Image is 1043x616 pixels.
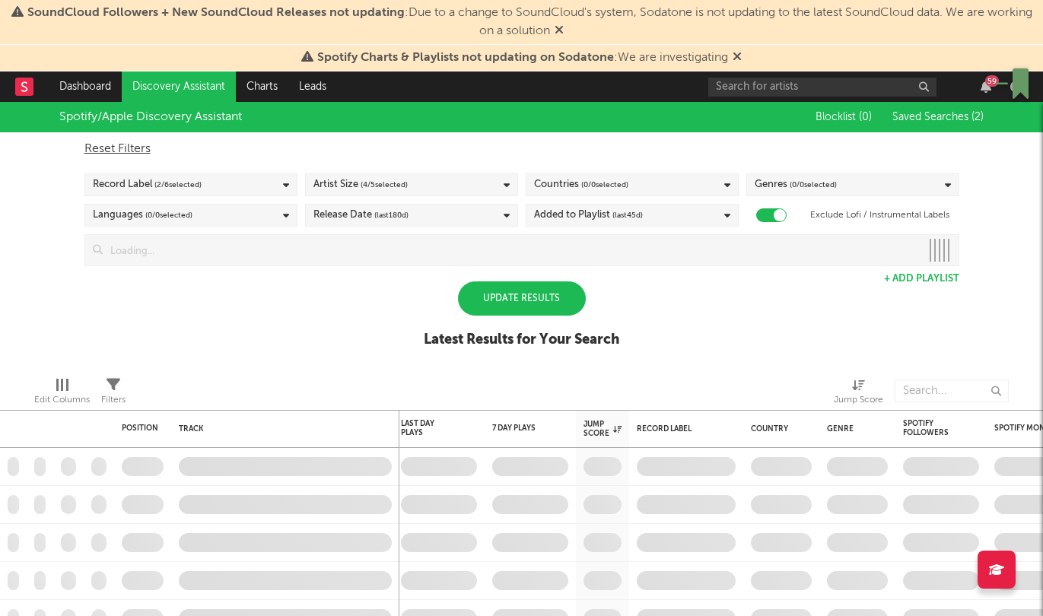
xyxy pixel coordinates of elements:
div: Filters [101,391,126,409]
div: Spotify Followers [903,419,956,437]
div: 7 Day Plays [492,424,545,433]
a: Dashboard [49,71,122,102]
span: Dismiss [555,25,564,37]
span: Saved Searches [892,112,984,122]
div: Artist Size [313,176,408,194]
div: Languages [93,206,192,224]
button: Saved Searches (2) [888,111,984,123]
a: Leads [288,71,337,102]
input: Loading... [103,235,921,265]
span: ( 2 / 6 selected) [154,176,202,194]
div: Update Results [458,281,586,316]
div: Track [179,424,384,433]
span: Spotify Charts & Playlists not updating on Sodatone [317,52,614,64]
a: Discovery Assistant [122,71,236,102]
input: Search... [895,379,1009,402]
label: Exclude Lofi / Instrumental Labels [810,206,949,224]
span: : We are investigating [317,52,728,64]
div: Edit Columns [34,372,90,416]
button: 59 [981,81,991,93]
input: Search for artists [708,78,936,97]
div: Country [751,424,804,433]
div: Genre [827,424,880,433]
span: ( 0 ) [859,112,872,122]
div: Latest Results for Your Search [424,331,619,349]
div: Last Day Plays [401,419,454,437]
span: SoundCloud Followers + New SoundCloud Releases not updating [27,7,405,19]
div: Release Date [313,206,409,224]
div: Genres [755,176,837,194]
div: Position [122,424,158,433]
div: Filters [101,372,126,416]
div: Reset Filters [84,140,959,158]
span: (last 180 d) [374,206,409,224]
span: ( 0 / 0 selected) [790,176,837,194]
span: : Due to a change to SoundCloud's system, Sodatone is not updating to the latest SoundCloud data.... [27,7,1032,37]
span: Blocklist [816,112,872,122]
div: Added to Playlist [534,206,643,224]
button: + Add Playlist [884,274,959,284]
div: Jump Score [834,372,883,416]
div: Spotify/Apple Discovery Assistant [59,108,242,126]
span: Dismiss [733,52,742,64]
div: Record Label [93,176,202,194]
span: ( 0 / 0 selected) [145,206,192,224]
div: Edit Columns [34,391,90,409]
div: Jump Score [584,420,622,438]
div: 59 [985,75,999,87]
div: Countries [534,176,628,194]
div: Record Label [637,424,728,433]
span: (last 45 d) [612,206,643,224]
div: Jump Score [834,391,883,409]
a: Charts [236,71,288,102]
span: ( 2 ) [971,112,984,122]
span: ( 0 / 0 selected) [581,176,628,194]
span: ( 4 / 5 selected) [361,176,408,194]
